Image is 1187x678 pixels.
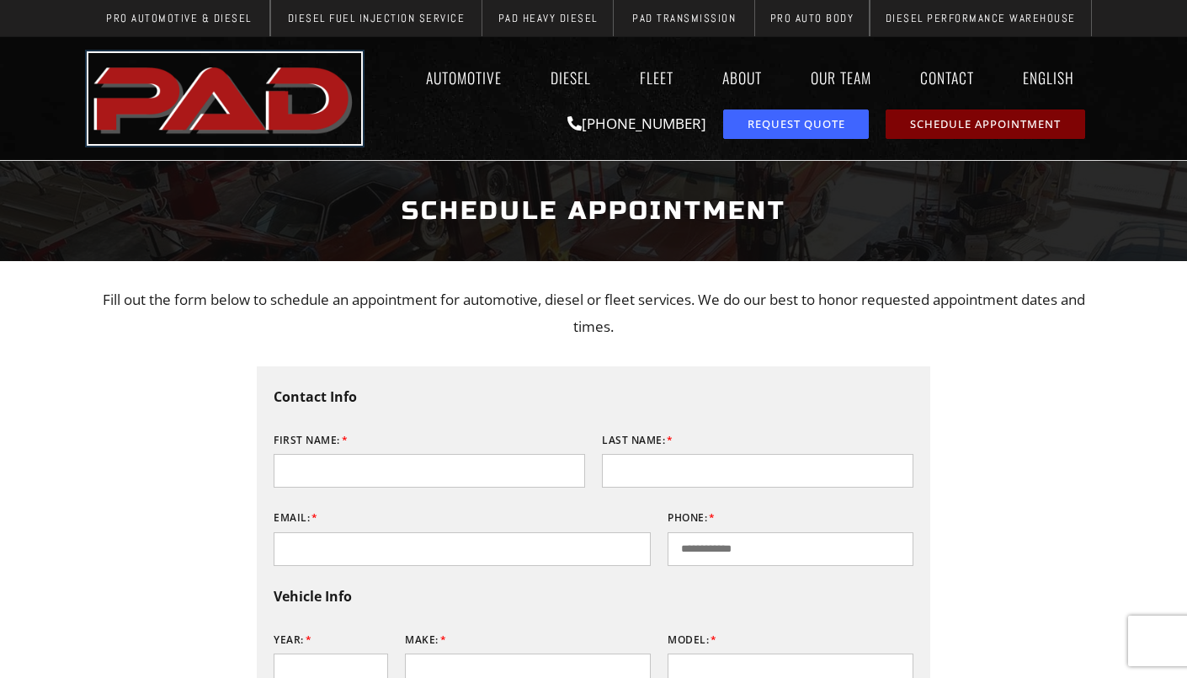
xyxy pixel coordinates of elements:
[904,58,990,97] a: Contact
[274,587,352,606] b: Vehicle Info
[274,504,318,531] label: Email:
[97,179,1090,243] h1: Schedule Appointment
[602,427,673,454] label: Last Name:
[668,627,717,654] label: Model:
[770,13,854,24] span: Pro Auto Body
[886,109,1085,139] a: schedule repair or service appointment
[274,627,311,654] label: Year:
[886,13,1076,24] span: Diesel Performance Warehouse
[88,53,361,144] a: pro automotive and diesel home page
[410,58,518,97] a: Automotive
[624,58,689,97] a: Fleet
[535,58,607,97] a: Diesel
[498,13,598,24] span: PAD Heavy Diesel
[632,13,736,24] span: PAD Transmission
[97,286,1090,341] p: Fill out the form below to schedule an appointment for automotive, diesel or fleet services. We d...
[405,627,446,654] label: Make:
[910,119,1061,130] span: Schedule Appointment
[88,53,361,144] img: The image shows the word "PAD" in bold, red, uppercase letters with a slight shadow effect.
[106,13,252,24] span: Pro Automotive & Diesel
[723,109,869,139] a: request a service or repair quote
[668,504,716,531] label: Phone:
[795,58,887,97] a: Our Team
[288,13,466,24] span: Diesel Fuel Injection Service
[706,58,778,97] a: About
[274,387,357,406] b: Contact Info
[1007,58,1099,97] a: English
[274,427,348,454] label: First Name:
[361,58,1099,97] nav: Menu
[748,119,845,130] span: Request Quote
[567,114,706,133] a: [PHONE_NUMBER]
